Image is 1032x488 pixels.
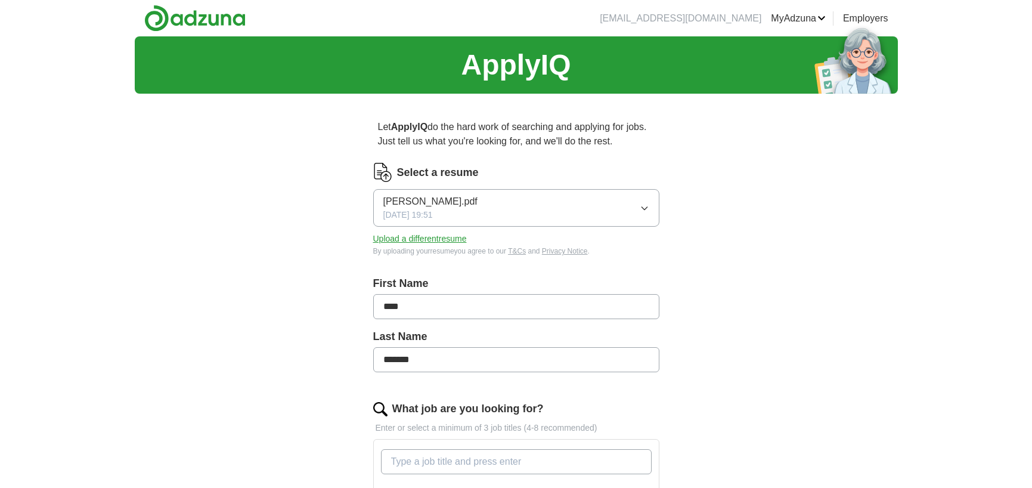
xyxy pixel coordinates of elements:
[542,247,588,255] a: Privacy Notice
[373,276,659,292] label: First Name
[373,422,659,434] p: Enter or select a minimum of 3 job titles (4-8 recommended)
[508,247,526,255] a: T&Cs
[461,44,571,87] h1: ApplyIQ
[373,233,467,245] button: Upload a differentresume
[391,122,427,132] strong: ApplyIQ
[600,11,761,26] li: [EMAIL_ADDRESS][DOMAIN_NAME]
[373,163,392,182] img: CV Icon
[392,401,544,417] label: What job are you looking for?
[383,209,433,221] span: [DATE] 19:51
[843,11,888,26] a: Employers
[381,449,652,474] input: Type a job title and press enter
[373,402,388,416] img: search.png
[373,246,659,257] div: By uploading your resume you agree to our and .
[373,115,659,153] p: Let do the hard work of searching and applying for jobs. Just tell us what you're looking for, an...
[397,165,479,181] label: Select a resume
[373,189,659,227] button: [PERSON_NAME].pdf[DATE] 19:51
[771,11,826,26] a: MyAdzuna
[144,5,246,32] img: Adzuna logo
[383,194,478,209] span: [PERSON_NAME].pdf
[373,329,659,345] label: Last Name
